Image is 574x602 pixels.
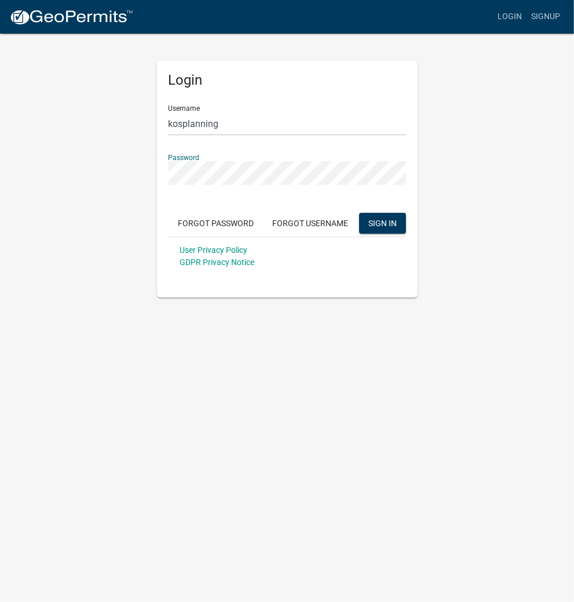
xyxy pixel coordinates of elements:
[263,213,357,234] button: Forgot Username
[493,6,527,28] a: Login
[180,258,255,267] a: GDPR Privacy Notice
[169,213,263,234] button: Forgot Password
[359,213,406,234] button: SIGN IN
[368,218,397,227] span: SIGN IN
[527,6,565,28] a: Signup
[180,245,248,255] a: User Privacy Policy
[169,72,406,89] h5: Login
